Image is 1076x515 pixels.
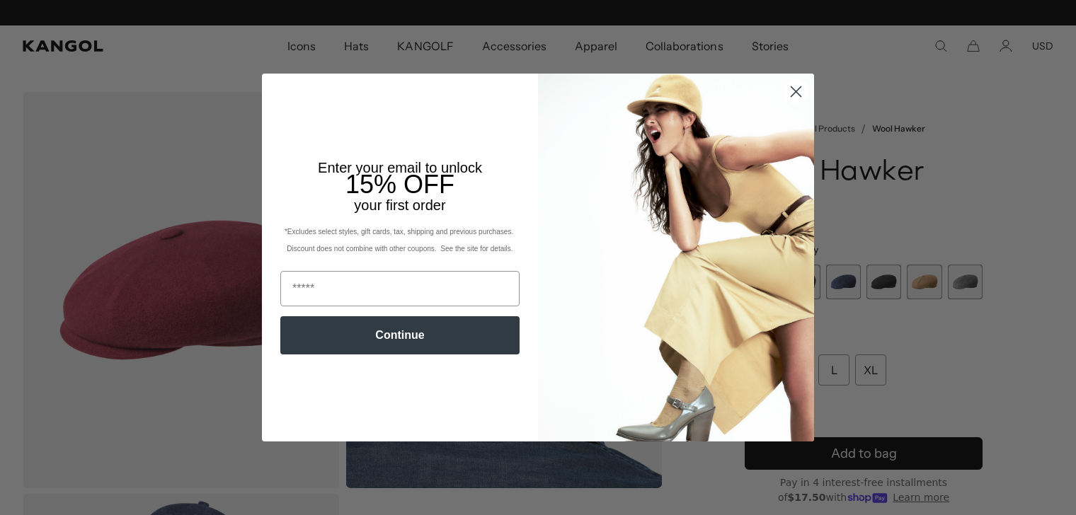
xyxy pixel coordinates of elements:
[280,316,520,354] button: Continue
[354,197,445,213] span: your first order
[538,74,814,441] img: 93be19ad-e773-4382-80b9-c9d740c9197f.jpeg
[318,160,482,175] span: Enter your email to unlock
[345,170,454,199] span: 15% OFF
[784,79,808,104] button: Close dialog
[285,228,515,253] span: *Excludes select styles, gift cards, tax, shipping and previous purchases. Discount does not comb...
[280,271,520,306] input: Email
